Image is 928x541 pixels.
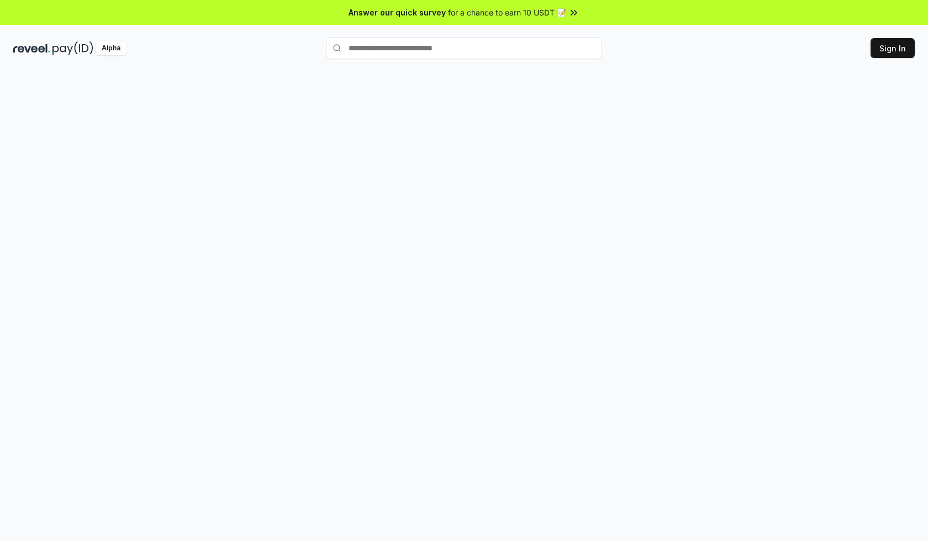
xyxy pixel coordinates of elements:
[448,7,566,18] span: for a chance to earn 10 USDT 📝
[13,41,50,55] img: reveel_dark
[96,41,126,55] div: Alpha
[349,7,446,18] span: Answer our quick survey
[52,41,93,55] img: pay_id
[871,38,915,58] button: Sign In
